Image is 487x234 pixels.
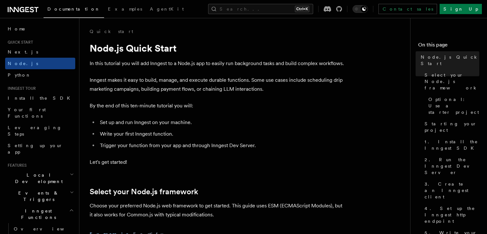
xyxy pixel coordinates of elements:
a: Sign Up [440,4,482,14]
span: Next.js [8,49,38,54]
span: 1. Install the Inngest SDK [425,138,479,151]
a: Next.js [5,46,75,58]
button: Inngest Functions [5,205,75,223]
h1: Node.js Quick Start [90,42,346,54]
span: Overview [14,226,80,231]
a: 4. Set up the Inngest http endpoint [422,203,479,227]
button: Local Development [5,169,75,187]
p: Inngest makes it easy to build, manage, and execute durable functions. Some use cases include sch... [90,76,346,94]
a: Setting up your app [5,140,75,158]
span: Home [8,26,26,32]
li: Write your first Inngest function. [98,130,346,138]
h4: On this page [418,41,479,51]
button: Search...Ctrl+K [208,4,313,14]
span: Setting up your app [8,143,63,155]
span: Local Development [5,172,70,185]
a: Quick start [90,28,133,35]
a: Starting your project [422,118,479,136]
a: AgentKit [146,2,188,17]
a: Install the SDK [5,92,75,104]
span: Starting your project [425,121,479,133]
a: Your first Functions [5,104,75,122]
a: Select your Node.js framework [422,69,479,94]
a: Select your Node.js framework [90,187,198,196]
span: Python [8,72,31,78]
span: Events & Triggers [5,190,70,203]
kbd: Ctrl+K [295,6,309,12]
span: Node.js [8,61,38,66]
span: Examples [108,6,142,12]
span: Leveraging Steps [8,125,62,137]
a: 2. Run the Inngest Dev Server [422,154,479,178]
a: Home [5,23,75,35]
span: Install the SDK [8,96,74,101]
a: Leveraging Steps [5,122,75,140]
a: Node.js Quick Start [418,51,479,69]
button: Toggle dark mode [353,5,368,13]
span: Select your Node.js framework [425,72,479,91]
span: Inngest tour [5,86,36,91]
li: Set up and run Inngest on your machine. [98,118,346,127]
p: By the end of this ten-minute tutorial you will: [90,101,346,110]
a: Contact sales [378,4,437,14]
a: Optional: Use a starter project [426,94,479,118]
span: Node.js Quick Start [421,54,479,67]
a: Examples [104,2,146,17]
span: Inngest Functions [5,208,69,221]
span: Optional: Use a starter project [428,96,479,115]
span: Features [5,163,27,168]
p: Let's get started! [90,158,346,167]
a: 3. Create an Inngest client [422,178,479,203]
a: Node.js [5,58,75,69]
span: 2. Run the Inngest Dev Server [425,156,479,176]
li: Trigger your function from your app and through Inngest Dev Server. [98,141,346,150]
span: AgentKit [150,6,184,12]
p: In this tutorial you will add Inngest to a Node.js app to easily run background tasks and build c... [90,59,346,68]
p: Choose your preferred Node.js web framework to get started. This guide uses ESM (ECMAScript Modul... [90,201,346,219]
span: 3. Create an Inngest client [425,181,479,200]
a: Documentation [44,2,104,18]
span: Documentation [47,6,100,12]
span: 4. Set up the Inngest http endpoint [425,205,479,224]
a: Python [5,69,75,81]
span: Quick start [5,40,33,45]
a: 1. Install the Inngest SDK [422,136,479,154]
button: Events & Triggers [5,187,75,205]
span: Your first Functions [8,107,46,119]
